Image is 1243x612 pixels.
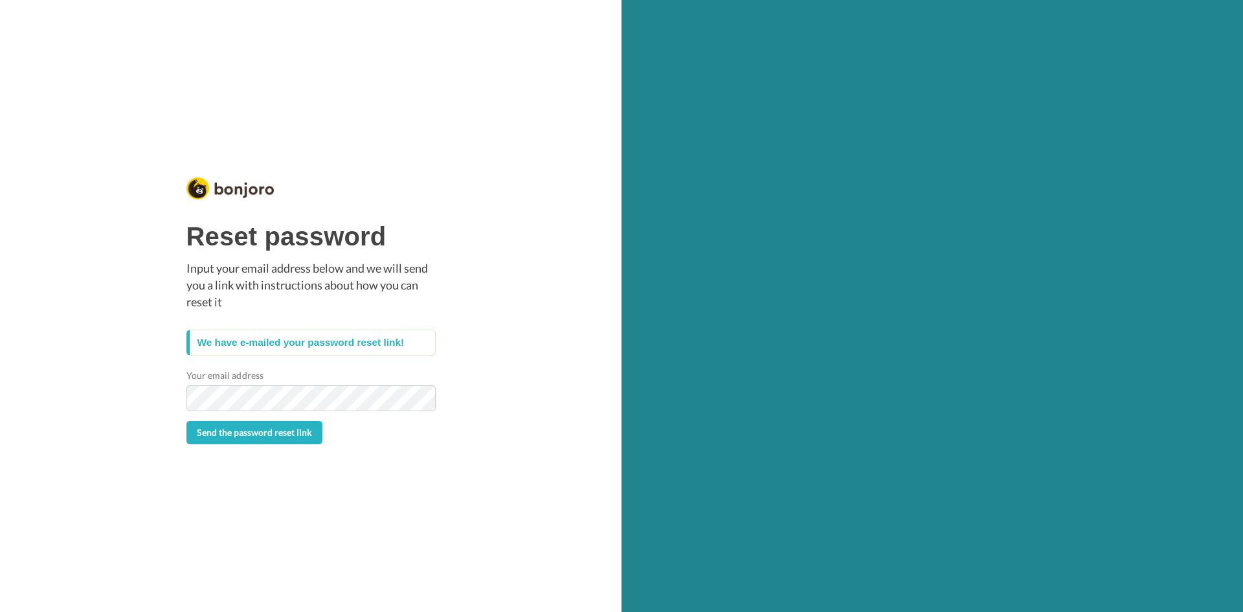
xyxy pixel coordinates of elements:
h1: Reset password [186,222,436,251]
label: Your email address [186,368,263,382]
p: Input your email address below and we will send you a link with instructions about how you can re... [186,260,436,310]
button: Send the password reset link [186,421,322,444]
span: Send the password reset link [197,427,312,438]
div: We have e-mailed your password reset link! [186,330,436,356]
